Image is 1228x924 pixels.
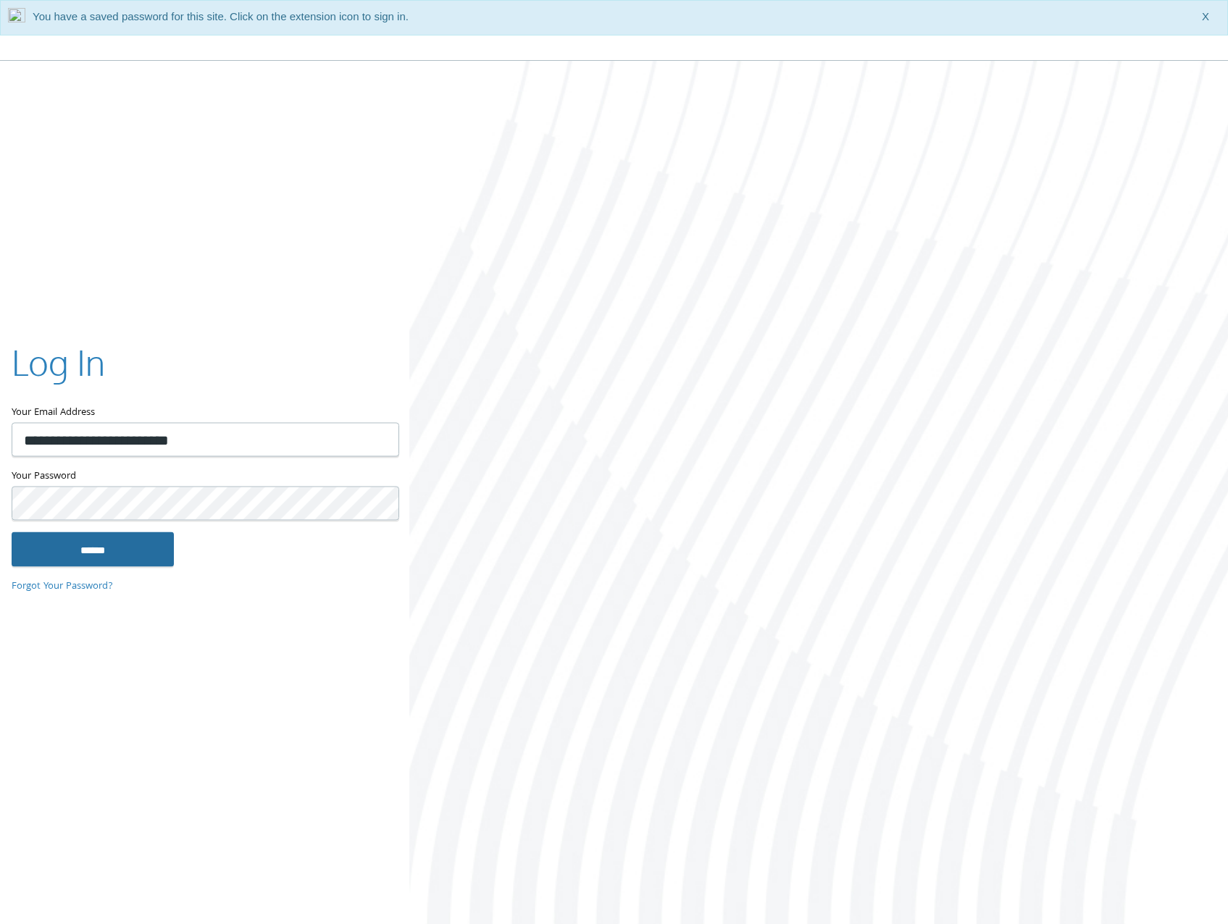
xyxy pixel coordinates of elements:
span: You have a saved password for this site. Click on the extension icon to sign in. [33,10,409,22]
a: Forgot Your Password? [12,579,113,595]
img: notLoggedInIcon.png [8,8,25,28]
span: X [1202,8,1209,25]
label: Your Password [12,469,398,487]
h2: Log In [12,338,105,387]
